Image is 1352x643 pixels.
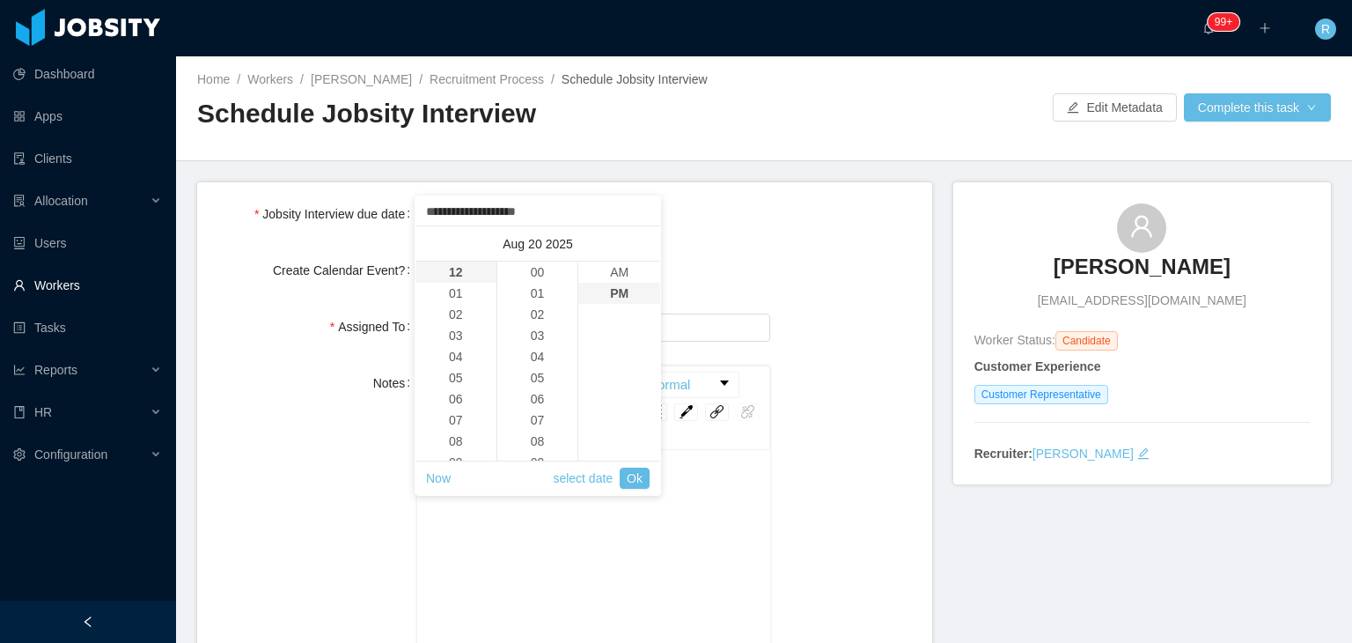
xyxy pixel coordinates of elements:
[13,364,26,376] i: icon: line-chart
[1137,447,1150,460] i: icon: edit
[578,262,660,283] li: AM
[1054,253,1231,292] a: [PERSON_NAME]
[497,262,578,283] li: 00
[197,96,764,132] h2: Schedule Jobsity Interview
[501,226,526,262] a: Aug
[273,263,417,277] label: Create Calendar Event?
[640,372,742,398] div: rdw-block-control
[497,346,578,367] li: 04
[974,359,1101,373] strong: Customer Experience
[13,99,162,134] a: icon: appstoreApps
[197,72,230,86] a: Home
[13,268,162,303] a: icon: userWorkers
[1055,331,1118,351] span: Candidate
[551,72,555,86] span: /
[544,226,575,262] a: 2025
[648,367,690,403] span: Normal
[974,447,1032,461] strong: Recruiter:
[430,72,544,86] a: Recruitment Process
[974,333,1055,347] span: Worker Status:
[702,403,763,421] div: rdw-link-control
[237,72,240,86] span: /
[13,225,162,261] a: icon: robotUsers
[1184,93,1331,122] button: Complete this taskicon: down
[497,431,578,452] li: 08
[415,367,496,388] li: 05
[415,262,496,283] li: 12
[247,72,293,86] a: Workers
[497,388,578,410] li: 06
[578,283,660,304] li: PM
[1038,292,1246,310] span: [EMAIL_ADDRESS][DOMAIN_NAME]
[419,72,422,86] span: /
[34,363,77,377] span: Reports
[1053,93,1176,122] button: icon: editEdit Metadata
[497,304,578,325] li: 02
[1202,22,1215,34] i: icon: bell
[526,229,544,259] a: 20
[705,403,729,421] div: Link
[13,310,162,345] a: icon: profileTasks
[1259,22,1271,34] i: icon: plus
[34,194,88,208] span: Allocation
[373,376,417,390] label: Notes
[13,406,26,418] i: icon: book
[1054,253,1231,281] h3: [PERSON_NAME]
[415,283,496,304] li: 01
[13,448,26,461] i: icon: setting
[415,410,496,431] li: 07
[254,207,417,221] label: Jobsity Interview due date
[415,325,496,346] li: 03
[497,452,578,473] li: 09
[1208,13,1239,31] sup: 224
[643,372,739,398] div: rdw-dropdown
[671,403,702,421] div: rdw-color-picker
[562,72,708,86] span: Schedule Jobsity Interview
[34,447,107,462] span: Configuration
[553,462,613,495] a: select date
[415,346,496,367] li: 04
[1129,214,1154,239] i: icon: user
[1032,447,1134,461] a: [PERSON_NAME]
[13,141,162,176] a: icon: auditClients
[497,325,578,346] li: 03
[415,304,496,325] li: 02
[643,373,738,397] a: Block Type
[34,405,52,419] span: HR
[415,452,496,473] li: 09
[497,367,578,388] li: 05
[13,195,26,207] i: icon: solution
[13,56,162,92] a: icon: pie-chartDashboard
[300,72,304,86] span: /
[620,468,650,489] a: Ok
[497,283,578,304] li: 01
[426,462,451,495] a: Now
[415,431,496,452] li: 08
[736,403,760,421] div: Unlink
[974,385,1108,404] span: Customer Representative
[311,72,412,86] a: [PERSON_NAME]
[330,320,417,334] label: Assigned To
[415,388,496,410] li: 06
[497,410,578,431] li: 07
[1321,18,1330,40] span: R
